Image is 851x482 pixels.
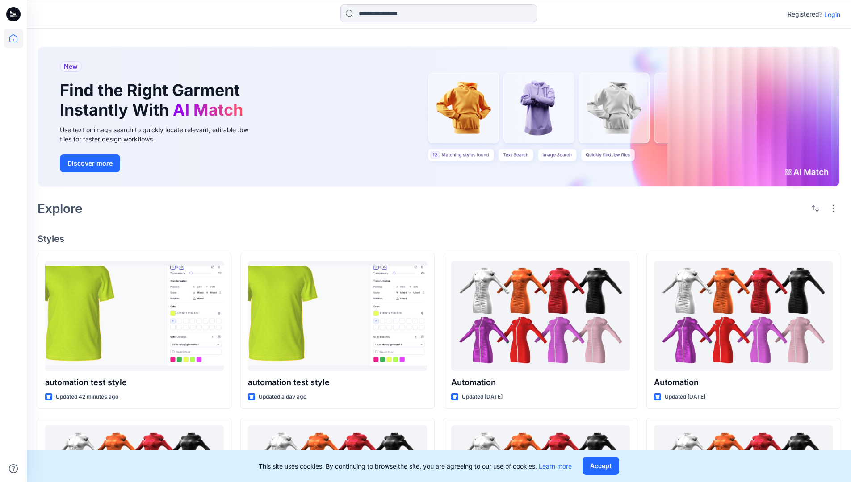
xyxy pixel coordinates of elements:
[38,233,840,244] h4: Styles
[654,261,833,371] a: Automation
[248,376,427,389] p: automation test style
[60,154,120,172] button: Discover more
[45,376,224,389] p: automation test style
[173,100,243,120] span: AI Match
[45,261,224,371] a: automation test style
[60,81,247,119] h1: Find the Right Garment Instantly With
[583,457,619,475] button: Accept
[462,392,503,402] p: Updated [DATE]
[259,392,306,402] p: Updated a day ago
[824,10,840,19] p: Login
[60,125,261,144] div: Use text or image search to quickly locate relevant, editable .bw files for faster design workflows.
[654,376,833,389] p: Automation
[248,261,427,371] a: automation test style
[665,392,705,402] p: Updated [DATE]
[539,462,572,470] a: Learn more
[64,61,78,72] span: New
[56,392,118,402] p: Updated 42 minutes ago
[259,461,572,471] p: This site uses cookies. By continuing to browse the site, you are agreeing to our use of cookies.
[788,9,822,20] p: Registered?
[451,261,630,371] a: Automation
[451,376,630,389] p: Automation
[38,201,83,216] h2: Explore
